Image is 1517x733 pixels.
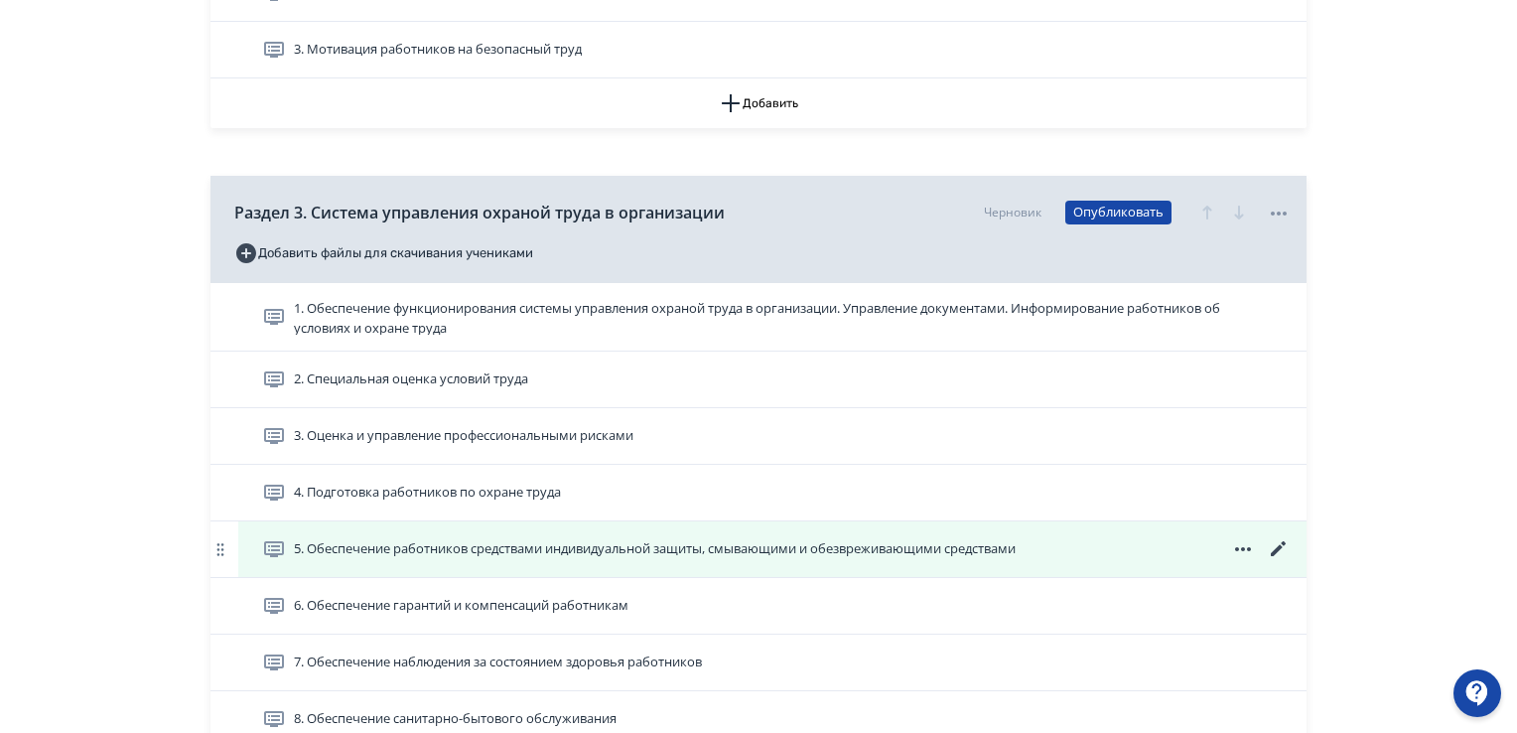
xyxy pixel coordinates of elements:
[294,40,582,60] span: 3. Мотивация работников на безопасный труд
[234,237,533,269] button: Добавить файлы для скачивания учениками
[234,201,725,224] span: Раздел 3. Система управления охраной труда в организации
[210,283,1307,352] div: 1. Обеспечение функционирования системы управления охраной труда в организации. Управление докуме...
[210,22,1307,78] div: 3. Мотивация работников на безопасный труд
[210,408,1307,465] div: 3. Оценка и управление профессиональными рисками
[294,299,1267,335] span: 1. Обеспечение функционирования системы управления охраной труда в организации. Управление докуме...
[210,78,1307,128] button: Добавить
[210,352,1307,408] div: 2. Специальная оценка условий труда
[294,539,1016,559] span: 5. Обеспечение работников средствами индивидуальной защиты, смывающими и обезвреживающими средствами
[294,596,628,616] span: 6. Обеспечение гарантий и компенсаций работникам
[294,369,528,389] span: 2. Специальная оценка условий труда
[294,426,633,446] span: 3. Оценка и управление профессиональными рисками
[294,709,617,729] span: 8. Обеспечение санитарно-бытового обслуживания
[1065,201,1172,224] button: Опубликовать
[210,465,1307,521] div: 4. Подготовка работников по охране труда
[210,521,1307,578] div: 5. Обеспечение работников средствами индивидуальной защиты, смывающими и обезвреживающими средствами
[210,578,1307,635] div: 6. Обеспечение гарантий и компенсаций работникам
[210,635,1307,691] div: 7. Обеспечение наблюдения за состоянием здоровья работников
[984,204,1041,221] div: Черновик
[294,653,702,672] span: 7. Обеспечение наблюдения за состоянием здоровья работников
[294,483,561,503] span: 4. Подготовка работников по охране труда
